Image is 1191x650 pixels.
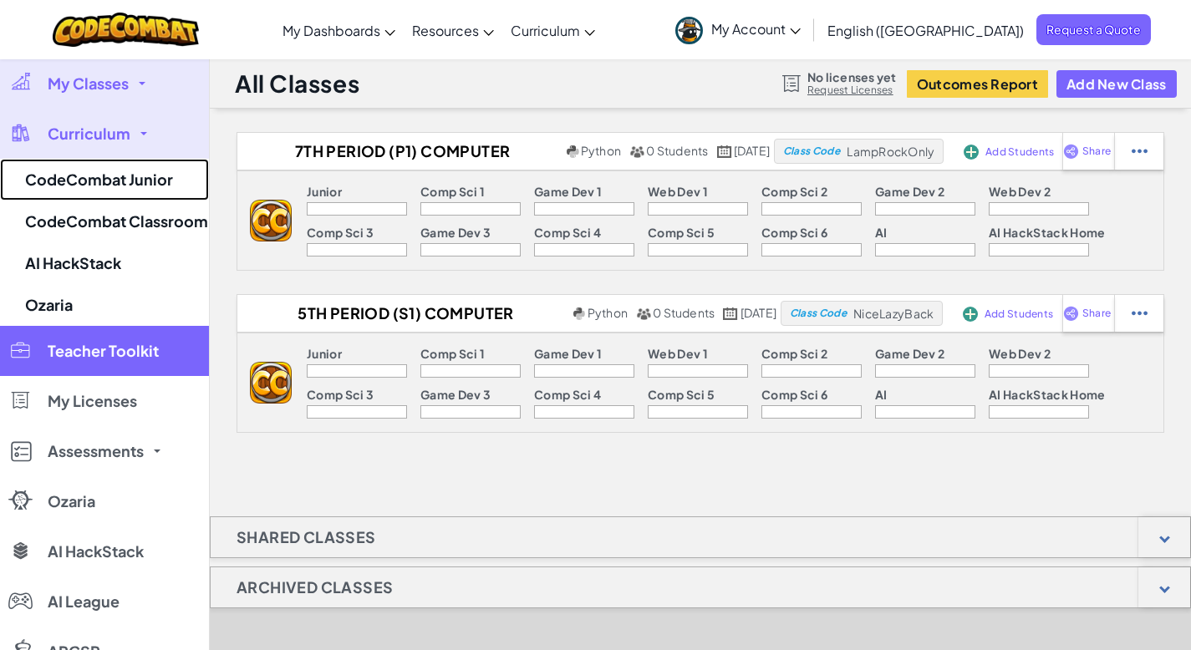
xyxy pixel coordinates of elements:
[534,388,601,401] p: Comp Sci 4
[307,388,374,401] p: Comp Sci 3
[420,226,491,239] p: Game Dev 3
[723,307,738,320] img: calendar.svg
[48,343,159,358] span: Teacher Toolkit
[588,305,628,320] span: Python
[761,347,827,360] p: Comp Sci 2
[761,388,827,401] p: Comp Sci 6
[653,305,715,320] span: 0 Students
[783,146,840,156] span: Class Code
[648,388,715,401] p: Comp Sci 5
[985,147,1054,157] span: Add Students
[237,139,774,164] a: 7th Period (P1) Computer Science Python 0 Students [DATE]
[404,8,502,53] a: Resources
[307,226,374,239] p: Comp Sci 3
[211,566,419,608] h1: Archived Classes
[573,307,586,320] img: python.png
[1132,144,1148,159] img: IconStudentEllipsis.svg
[847,144,934,159] span: LampRockOnly
[237,301,569,326] h2: 5th Period (S1) Computer Science
[48,76,129,91] span: My Classes
[963,307,978,322] img: IconAddStudents.svg
[581,143,621,158] span: Python
[48,126,130,141] span: Curriculum
[412,22,479,39] span: Resources
[282,22,380,39] span: My Dashboards
[1082,308,1111,318] span: Share
[53,13,199,47] img: CodeCombat logo
[48,544,144,559] span: AI HackStack
[1082,146,1111,156] span: Share
[807,70,896,84] span: No licenses yet
[853,306,934,321] span: NiceLazyBack
[534,347,602,360] p: Game Dev 1
[807,84,896,97] a: Request Licenses
[307,347,342,360] p: Junior
[989,226,1106,239] p: AI HackStack Home
[307,185,342,198] p: Junior
[1036,14,1151,45] a: Request a Quote
[989,388,1106,401] p: AI HackStack Home
[274,8,404,53] a: My Dashboards
[237,301,781,326] a: 5th Period (S1) Computer Science Python 0 Students [DATE]
[420,347,485,360] p: Comp Sci 1
[875,185,944,198] p: Game Dev 2
[819,8,1032,53] a: English ([GEOGRAPHIC_DATA])
[534,185,602,198] p: Game Dev 1
[420,185,485,198] p: Comp Sci 1
[1056,70,1177,98] button: Add New Class
[48,444,144,459] span: Assessments
[711,20,801,38] span: My Account
[235,68,359,99] h1: All Classes
[675,17,703,44] img: avatar
[629,145,644,158] img: MultipleUsers.png
[989,185,1051,198] p: Web Dev 2
[511,22,580,39] span: Curriculum
[875,226,888,239] p: AI
[648,226,715,239] p: Comp Sci 5
[761,226,827,239] p: Comp Sci 6
[420,388,491,401] p: Game Dev 3
[48,494,95,509] span: Ozaria
[211,516,402,558] h1: Shared Classes
[1132,306,1148,321] img: IconStudentEllipsis.svg
[717,145,732,158] img: calendar.svg
[1063,144,1079,159] img: IconShare_Purple.svg
[48,394,137,409] span: My Licenses
[648,185,708,198] p: Web Dev 1
[875,347,944,360] p: Game Dev 2
[502,8,603,53] a: Curriculum
[237,139,562,164] h2: 7th Period (P1) Computer Science
[567,145,579,158] img: python.png
[646,143,708,158] span: 0 Students
[667,3,809,56] a: My Account
[761,185,827,198] p: Comp Sci 2
[964,145,979,160] img: IconAddStudents.svg
[534,226,601,239] p: Comp Sci 4
[48,594,120,609] span: AI League
[734,143,770,158] span: [DATE]
[907,70,1048,98] button: Outcomes Report
[648,347,708,360] p: Web Dev 1
[790,308,847,318] span: Class Code
[989,347,1051,360] p: Web Dev 2
[741,305,776,320] span: [DATE]
[827,22,1024,39] span: English ([GEOGRAPHIC_DATA])
[875,388,888,401] p: AI
[250,200,292,241] img: logo
[985,309,1053,319] span: Add Students
[1063,306,1079,321] img: IconShare_Purple.svg
[250,362,292,404] img: logo
[636,307,651,320] img: MultipleUsers.png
